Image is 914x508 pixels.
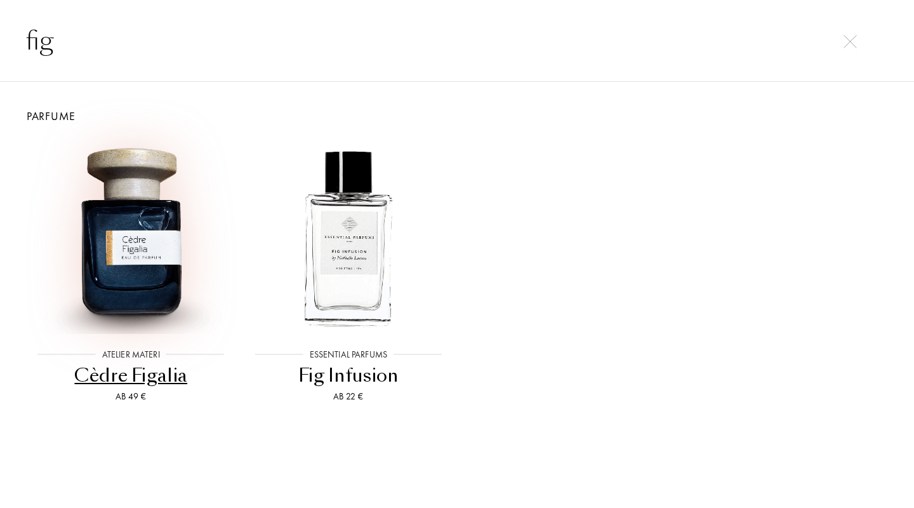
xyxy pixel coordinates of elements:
img: image-01-01.jpg [5,5,117,116]
div: Ab 49 € [27,390,235,403]
div: Cèdre Figalia [27,363,235,388]
div: Essential Parfums [303,348,394,361]
a: Fig InfusionEssential ParfumsFig InfusionAb 22 € [240,124,458,419]
div: Atelier Materi [96,348,166,361]
img: Cèdre Figalia [33,138,228,334]
div: Fig Infusion [245,363,453,388]
img: cross.svg [844,35,857,48]
img: Fig Infusion [251,138,446,334]
div: Ab 22 € [245,390,453,403]
div: Parfume [13,107,901,124]
a: Cèdre FigaliaAtelier MateriCèdre FigaliaAb 49 € [22,124,240,419]
img: image-01-01.jpg [5,5,117,120]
